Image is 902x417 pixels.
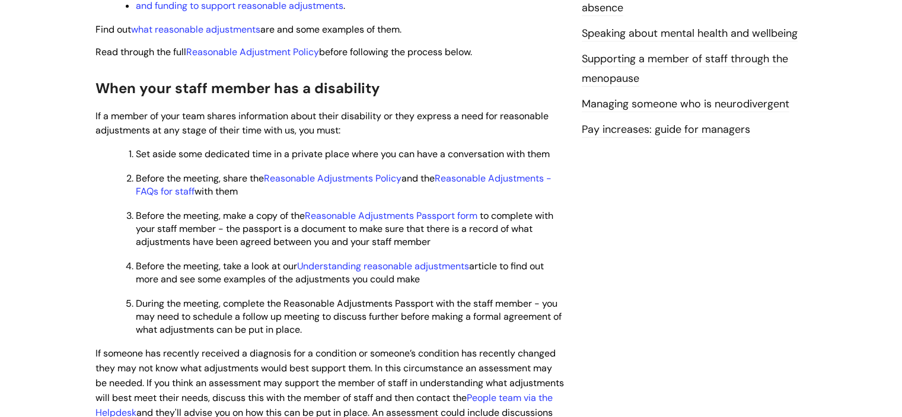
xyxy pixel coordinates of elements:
[95,110,549,137] span: If a member of your team shares information about their disability or they express a need for rea...
[136,297,562,336] span: During the meeting, complete the Reasonable Adjustments Passport with the staff member - you may ...
[264,172,401,184] a: Reasonable Adjustments Policy
[95,46,472,58] span: Read through the full before following the process below.
[582,52,788,86] a: Supporting a member of staff through the menopause
[131,23,260,36] a: what reasonable adjustments
[136,209,553,248] span: to complete with your staff member - the passport is a document to make sure that there is a reco...
[305,209,477,222] a: Reasonable Adjustments Passport form
[582,26,798,42] a: Speaking about mental health and wellbeing
[136,148,550,160] span: Set aside some dedicated time in a private place where you can have a conversation with them
[95,79,380,97] span: When your staff member has a disability
[136,172,552,198] span: Before the meeting, share the and the with them
[136,209,480,222] span: Before the meeting, make a copy of the
[136,260,544,285] span: Before the meeting, take a look at our article to find out more and see some examples of the adju...
[297,260,469,272] a: Understanding reasonable adjustments
[582,97,789,112] a: Managing someone who is neurodivergent
[95,23,401,36] span: Find out are and some examples of them.
[582,122,750,138] a: Pay increases: guide for managers
[186,46,319,58] a: Reasonable Adjustment Policy
[136,172,552,198] a: Reasonable Adjustments - FAQs for staff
